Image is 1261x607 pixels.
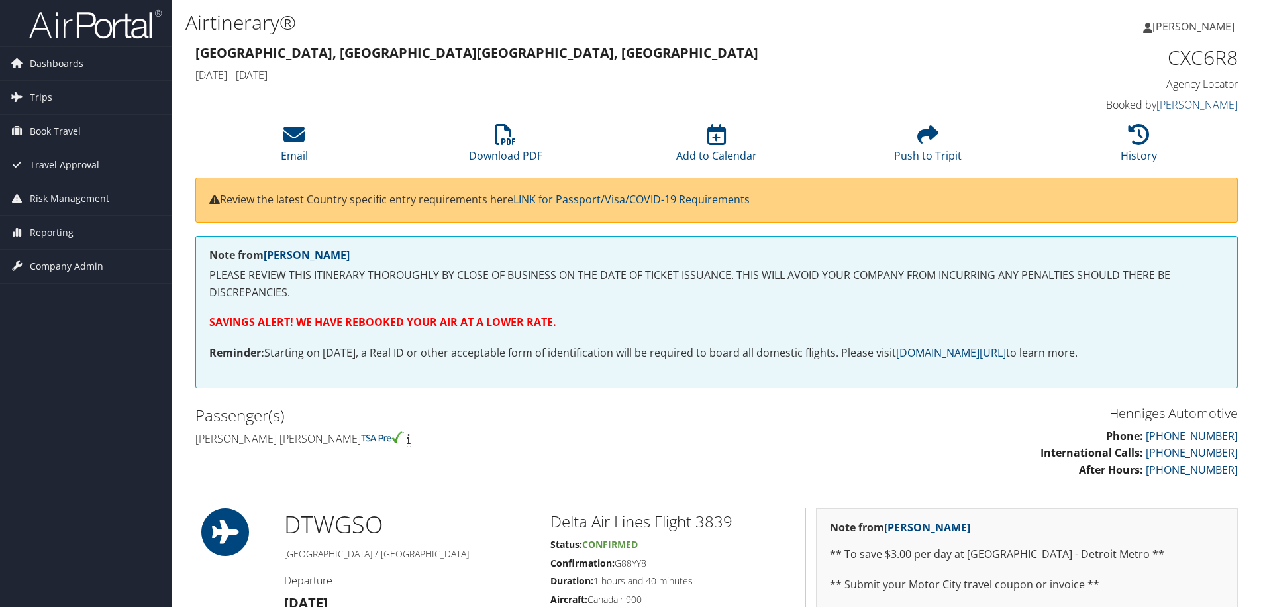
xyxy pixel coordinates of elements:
[550,557,615,569] strong: Confirmation:
[1106,429,1143,443] strong: Phone:
[195,431,707,446] h4: [PERSON_NAME] [PERSON_NAME]
[209,345,264,360] strong: Reminder:
[550,593,795,606] h5: Canadair 900
[284,547,530,561] h5: [GEOGRAPHIC_DATA] / [GEOGRAPHIC_DATA]
[284,508,530,541] h1: DTW GSO
[30,216,74,249] span: Reporting
[550,593,587,606] strong: Aircraft:
[550,575,795,588] h5: 1 hours and 40 minutes
[1156,97,1238,112] a: [PERSON_NAME]
[1146,445,1238,460] a: [PHONE_NUMBER]
[209,267,1224,301] p: PLEASE REVIEW THIS ITINERARY THOROUGHLY BY CLOSE OF BUSINESS ON THE DATE OF TICKET ISSUANCE. THIS...
[1143,7,1248,46] a: [PERSON_NAME]
[1152,19,1235,34] span: [PERSON_NAME]
[361,431,404,443] img: tsa-precheck.png
[195,44,758,62] strong: [GEOGRAPHIC_DATA], [GEOGRAPHIC_DATA] [GEOGRAPHIC_DATA], [GEOGRAPHIC_DATA]
[550,510,795,533] h2: Delta Air Lines Flight 3839
[30,250,103,283] span: Company Admin
[1146,429,1238,443] a: [PHONE_NUMBER]
[550,575,593,587] strong: Duration:
[830,546,1224,563] p: ** To save $3.00 per day at [GEOGRAPHIC_DATA] - Detroit Metro **
[1121,131,1157,163] a: History
[550,557,795,570] h5: G88YY8
[1040,445,1143,460] strong: International Calls:
[264,248,350,262] a: [PERSON_NAME]
[727,404,1238,423] h3: Henniges Automotive
[992,97,1238,112] h4: Booked by
[195,404,707,427] h2: Passenger(s)
[1079,463,1143,477] strong: After Hours:
[830,520,970,535] strong: Note from
[281,131,308,163] a: Email
[185,9,893,36] h1: Airtinerary®
[30,47,83,80] span: Dashboards
[884,520,970,535] a: [PERSON_NAME]
[830,577,1224,594] p: ** Submit your Motor City travel coupon or invoice **
[469,131,542,163] a: Download PDF
[30,182,109,215] span: Risk Management
[896,345,1006,360] a: [DOMAIN_NAME][URL]
[513,192,750,207] a: LINK for Passport/Visa/COVID-19 Requirements
[992,44,1238,72] h1: CXC6R8
[195,68,972,82] h4: [DATE] - [DATE]
[1146,463,1238,477] a: [PHONE_NUMBER]
[209,248,350,262] strong: Note from
[992,77,1238,91] h4: Agency Locator
[582,538,638,551] span: Confirmed
[676,131,757,163] a: Add to Calendar
[209,315,556,329] strong: SAVINGS ALERT! WE HAVE REBOOKED YOUR AIR AT A LOWER RATE.
[30,81,52,114] span: Trips
[209,345,1224,362] p: Starting on [DATE], a Real ID or other acceptable form of identification will be required to boar...
[209,192,1224,209] p: Review the latest Country specific entry requirements here
[550,538,582,551] strong: Status:
[29,9,162,40] img: airportal-logo.png
[894,131,962,163] a: Push to Tripit
[30,115,81,148] span: Book Travel
[30,148,99,182] span: Travel Approval
[284,573,530,588] h4: Departure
